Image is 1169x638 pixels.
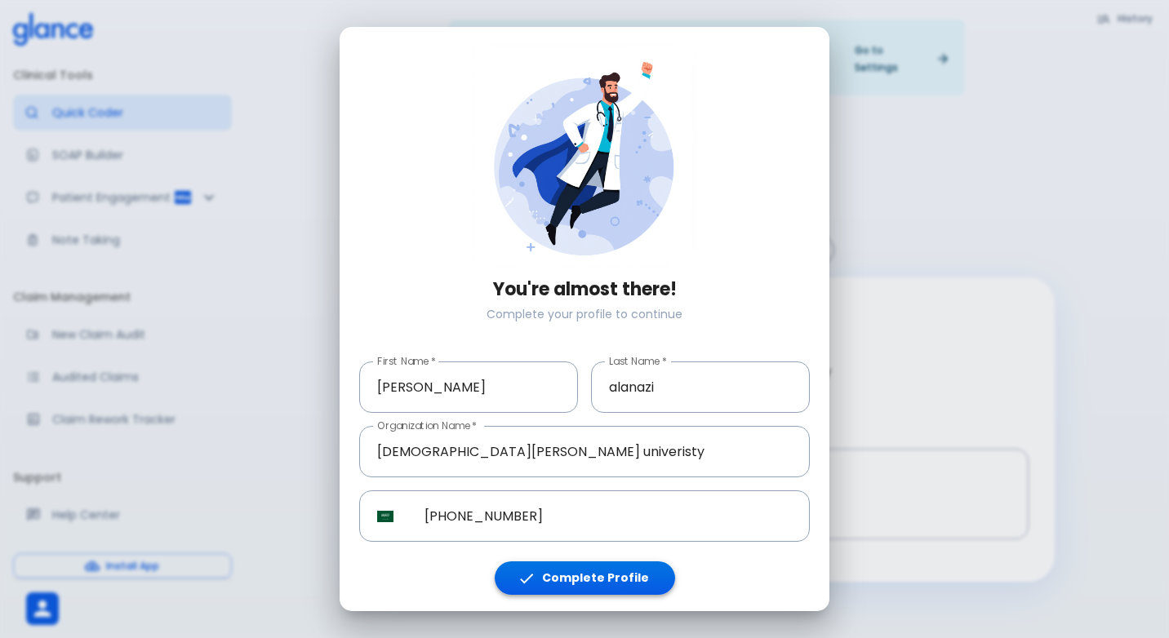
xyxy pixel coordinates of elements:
input: Enter your organization name [359,426,810,477]
img: doctor [472,43,697,268]
button: Complete Profile [495,561,675,595]
button: Select country [371,502,400,531]
p: Complete your profile to continue [359,306,810,322]
input: Enter your first name [359,361,578,413]
img: unknown [377,511,393,522]
input: Enter your last name [591,361,810,413]
input: Phone Number [407,490,810,542]
h3: You're almost there! [359,279,810,300]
